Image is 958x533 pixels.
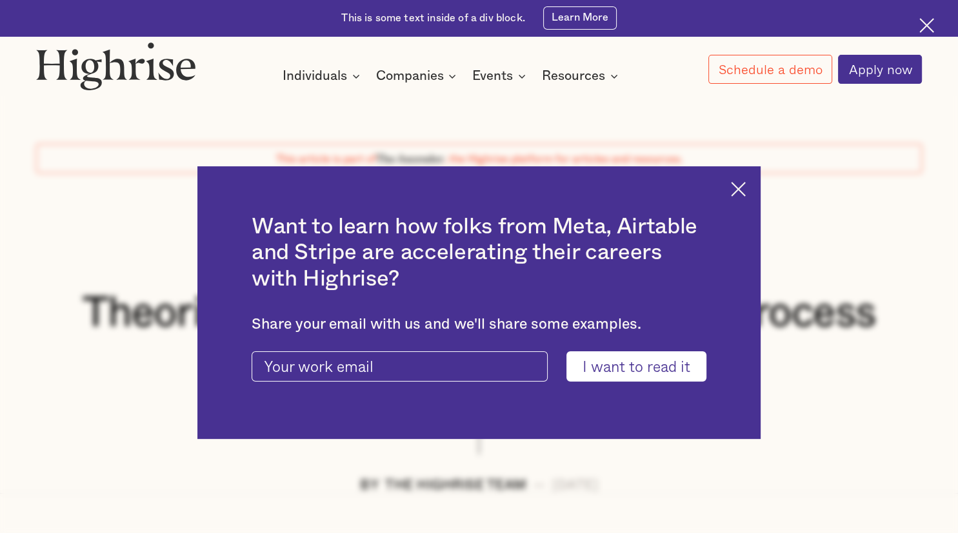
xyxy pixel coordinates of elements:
a: Apply now [838,55,922,84]
div: Resources [542,68,605,84]
div: Companies [375,68,460,84]
img: Highrise logo [36,42,196,90]
img: Cross icon [919,18,934,33]
div: Resources [542,68,622,84]
div: Share your email with us and we'll share some examples. [252,316,706,333]
form: current-ascender-blog-article-modal-form [252,351,706,381]
div: Individuals [283,68,347,84]
div: This is some text inside of a div block. [341,11,525,25]
input: I want to read it [566,351,706,381]
div: Events [472,68,513,84]
div: Companies [375,68,443,84]
input: Your work email [252,351,548,381]
a: Schedule a demo [708,55,832,84]
img: Cross icon [731,182,746,197]
div: Individuals [283,68,364,84]
a: Learn More [543,6,617,30]
h2: Want to learn how folks from Meta, Airtable and Stripe are accelerating their careers with Highrise? [252,214,706,292]
div: Events [472,68,530,84]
